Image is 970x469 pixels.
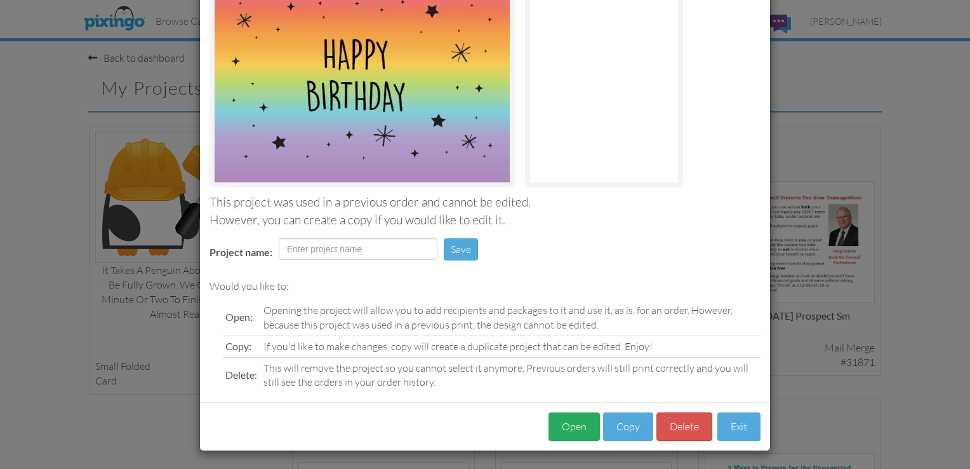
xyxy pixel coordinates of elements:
[260,336,761,357] td: If you'd like to make changes, copy will create a duplicate project that can be edited. Enjoy!
[209,279,761,294] div: Would you like to:
[225,340,251,352] span: Copy:
[260,300,761,336] td: Opening the project will allow you to add recipients and packages to it and use it, as is, for an...
[225,369,257,381] span: Delete:
[548,412,600,441] button: Open
[279,238,437,260] input: Enter project name
[209,245,272,260] label: Project name:
[209,212,761,229] div: However, you can create a copy if you would like to edit it.
[656,412,712,441] button: Delete
[209,194,761,211] div: This project was used in a previous order and cannot be edited.
[225,311,253,323] span: Open:
[603,412,653,441] button: Copy
[260,357,761,393] td: This will remove the project so you cannot select it anymore. Previous orders will still print co...
[444,238,478,261] button: Save
[717,412,761,441] button: Exit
